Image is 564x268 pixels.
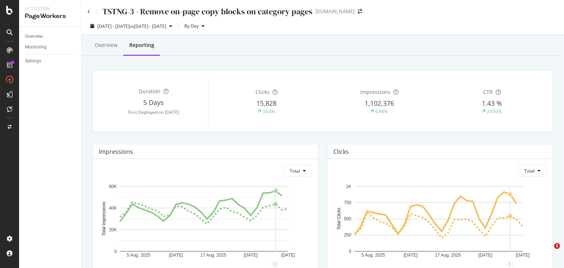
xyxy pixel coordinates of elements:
div: Overview [25,33,43,40]
span: Total [290,168,300,174]
div: arrow-right-arrow-left [358,9,362,14]
div: 24.93% [487,108,502,115]
iframe: Intercom live chat [539,243,557,261]
div: 33.6% [263,108,275,115]
div: [DOMAIN_NAME] [315,8,355,15]
text: 5 Aug. 2025 [127,253,150,258]
span: 1 [554,243,560,249]
text: 1K [346,184,351,189]
text: 60K [109,184,117,189]
text: 250 [344,233,351,238]
button: Total [283,165,312,177]
text: 17 Aug. 2025 [200,253,227,258]
button: By Day [181,20,207,32]
text: 17 Aug. 2025 [435,253,461,258]
span: 1,102,376 [365,99,394,108]
div: 1 [507,261,513,267]
span: Impressions [360,88,390,95]
text: 20K [109,227,117,232]
span: Total [524,168,535,174]
div: Activation [25,6,75,12]
div: Impressions [99,148,133,155]
div: 6.94% [375,108,388,115]
div: Settings [25,57,41,65]
text: Total Impressions [101,202,106,236]
text: 750 [344,200,351,205]
text: Total Clicks [336,208,341,230]
text: [DATE] [516,253,530,258]
text: 40K [109,206,117,211]
svg: A chart. [333,182,544,264]
a: Settings [25,57,76,65]
span: 1.43 % [482,99,502,108]
div: Overview [95,41,117,49]
a: Overview [25,33,76,40]
div: Monitoring [25,43,47,51]
text: [DATE] [169,253,183,258]
text: 500 [344,217,351,222]
span: 5 Days [143,98,164,107]
text: [DATE] [404,253,417,258]
a: Click to go back [87,10,90,14]
button: Total [518,165,547,177]
div: First Deployed on [DATE] [99,109,208,115]
text: 5 Aug. 2025 [361,253,385,258]
span: CTR [483,88,493,95]
text: [DATE] [244,253,258,258]
span: Duration [139,88,160,95]
span: vs [DATE] - [DATE] [130,23,166,29]
a: Monitoring [25,43,76,51]
div: Reporting [129,41,154,49]
text: [DATE] [281,253,295,258]
button: [DATE] - [DATE]vs[DATE] - [DATE] [87,20,175,32]
div: 1 [272,261,278,267]
span: By Day [181,23,199,29]
text: 0 [349,249,351,254]
div: TSTNG-3 - Remove on-page copy blocks on category pages [102,6,312,17]
span: [DATE] - [DATE] [97,23,130,29]
text: 0 [114,249,117,254]
div: PageWorkers [25,12,75,21]
svg: A chart. [99,182,310,264]
div: Clicks [333,148,349,155]
text: [DATE] [478,253,492,258]
span: 15,828 [256,99,276,108]
span: Clicks [256,88,270,95]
